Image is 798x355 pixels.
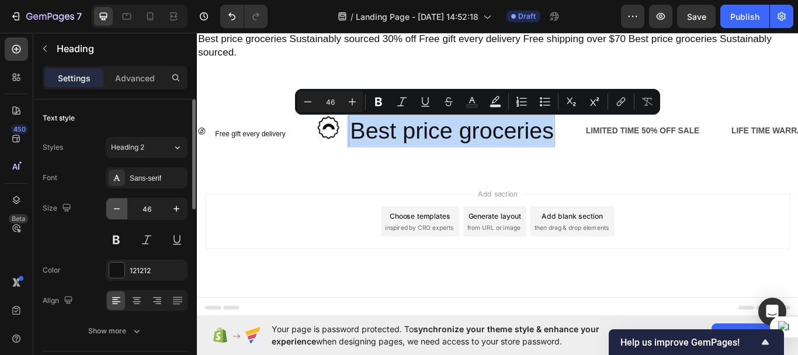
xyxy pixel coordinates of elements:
[43,113,75,123] div: Text style
[758,298,786,326] div: Open Intercom Messenger
[115,72,155,84] p: Advanced
[43,201,74,216] div: Size
[272,323,645,347] span: Your page is password protected. To when designing pages, we need access to your store password.
[9,214,28,223] div: Beta
[295,89,660,115] div: Editor contextual toolbar
[5,5,87,28] button: 7
[43,320,188,342] button: Show more
[452,109,587,128] div: LIMITED TIME 50% OFF SALE
[518,11,536,22] span: Draft
[622,109,726,128] div: LIFE TIME WARRANTY
[88,325,143,337] div: Show more
[687,12,706,22] span: Save
[197,30,798,318] iframe: Design area
[323,185,379,197] span: Add section
[57,42,183,56] p: Heading
[106,137,188,158] button: Heading 2
[219,226,299,236] span: inspired by CRO experts
[43,265,61,275] div: Color
[272,324,599,346] span: synchronize your theme style & enhance your experience
[130,173,185,184] div: Sans-serif
[356,11,478,23] span: Landing Page - [DATE] 14:52:18
[730,11,759,23] div: Publish
[77,9,82,23] p: 7
[402,211,473,223] div: Add blank section
[58,72,91,84] p: Settings
[220,5,268,28] div: Undo/Redo
[720,5,769,28] button: Publish
[351,11,353,23] span: /
[317,211,378,223] div: Generate layout
[620,337,758,348] span: Help us improve GemPages!
[43,173,57,183] div: Font
[712,323,784,347] button: Allow access
[677,5,716,28] button: Save
[620,335,772,349] button: Show survey - Help us improve GemPages!
[130,266,185,276] div: 121212
[315,226,377,236] span: from URL or image
[225,211,296,223] div: Choose templates
[43,293,75,309] div: Align
[43,142,63,153] div: Styles
[11,125,28,134] div: 450
[393,226,480,236] span: then drag & drop elements
[111,142,144,153] span: Heading 2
